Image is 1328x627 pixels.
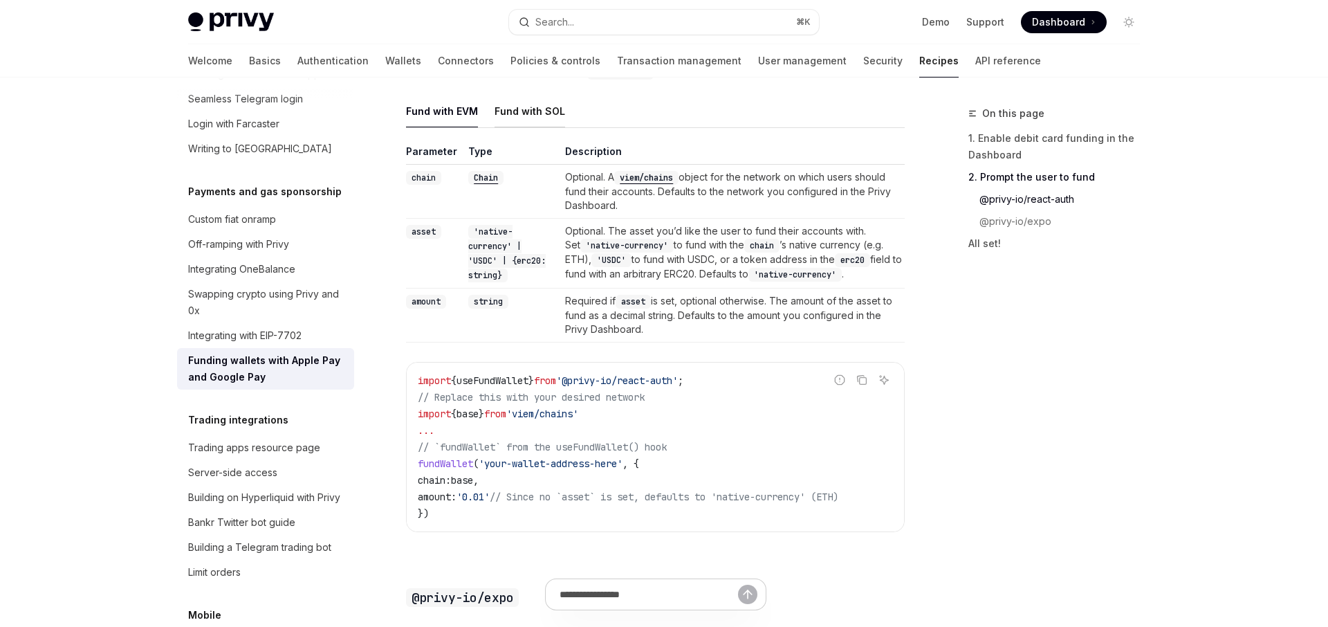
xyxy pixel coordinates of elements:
a: User management [758,44,847,78]
th: Description [560,145,905,165]
a: Security [863,44,903,78]
code: amount [406,295,446,309]
div: Building on Hyperliquid with Privy [188,489,340,506]
div: Integrating OneBalance [188,261,295,278]
div: Building a Telegram trading bot [188,539,331,556]
span: { [451,408,456,420]
span: // `fundWallet` from the useFundWallet() hook [418,441,667,453]
code: 'native-currency' | 'USDC' | {erc20: string} [468,225,546,282]
a: All set! [968,233,1151,255]
a: Demo [922,15,950,29]
h5: Payments and gas sponsorship [188,183,342,200]
th: Parameter [406,145,463,165]
span: } [479,408,484,420]
span: } [528,374,534,387]
a: Building on Hyperliquid with Privy [177,485,354,510]
button: Send message [738,585,757,604]
span: Dashboard [1032,15,1085,29]
span: from [534,374,556,387]
span: , [473,474,479,487]
a: Trading apps resource page [177,435,354,460]
a: API reference [975,44,1041,78]
input: Ask a question... [560,579,738,610]
a: Wallets [385,44,421,78]
div: Custom fiat onramp [188,211,276,228]
span: '@privy-io/react-auth' [556,374,678,387]
a: Chain [468,171,504,183]
span: base [451,474,473,487]
th: Type [463,145,560,165]
span: 'viem/chains' [506,408,578,420]
code: 'USDC' [591,253,631,267]
a: Custom fiat onramp [177,207,354,232]
td: Required if is set, optional otherwise. The amount of the asset to fund as a decimal string. Defa... [560,289,905,343]
code: chain [744,239,780,253]
a: Basics [249,44,281,78]
code: viem/chains [614,171,679,185]
a: Transaction management [617,44,741,78]
a: Welcome [188,44,232,78]
span: fundWallet [418,457,473,470]
a: 2. Prompt the user to fund [968,166,1151,188]
span: base [456,408,479,420]
td: Optional. A object for the network on which users should fund their accounts. Defaults to the net... [560,165,905,219]
span: // Since no `asset` is set, defaults to 'native-currency' (ETH) [490,491,838,503]
a: Building a Telegram trading bot [177,535,354,560]
a: Off-ramping with Privy [177,232,354,257]
span: amount: [418,491,456,503]
code: 'native-currency' [580,239,674,253]
a: viem/chains [614,171,679,183]
span: 'your-wallet-address-here' [479,457,622,470]
span: chain: [418,474,451,487]
button: Copy the contents from the code block [853,371,871,389]
span: ⌘ K [796,17,811,28]
a: @privy-io/react-auth [968,188,1151,210]
span: ... [418,424,434,437]
div: Login with Farcaster [188,116,279,132]
code: erc20 [835,253,870,267]
a: Policies & controls [510,44,600,78]
a: 1. Enable debit card funding in the Dashboard [968,127,1151,166]
code: chain [406,171,441,185]
code: string [468,295,508,309]
h5: Mobile [188,607,221,624]
div: Writing to [GEOGRAPHIC_DATA] [188,140,332,157]
code: asset [616,295,651,309]
div: Swapping crypto using Privy and 0x [188,286,346,319]
span: ( [473,457,479,470]
a: Funding wallets with Apple Pay and Google Pay [177,348,354,390]
div: Server-side access [188,464,277,481]
div: Limit orders [188,564,241,581]
a: Writing to [GEOGRAPHIC_DATA] [177,136,354,161]
div: Funding wallets with Apple Pay and Google Pay [188,352,346,385]
button: Report incorrect code [831,371,849,389]
a: Swapping crypto using Privy and 0x [177,282,354,323]
span: On this page [982,105,1044,122]
a: Support [966,15,1004,29]
span: }) [418,507,429,520]
img: light logo [188,12,274,32]
a: Dashboard [1021,11,1107,33]
a: Bankr Twitter bot guide [177,510,354,535]
a: Integrating OneBalance [177,257,354,282]
div: Trading apps resource page [188,439,320,456]
a: Integrating with EIP-7702 [177,323,354,348]
span: { [451,374,456,387]
div: Search... [535,14,574,30]
a: Connectors [438,44,494,78]
button: Ask AI [875,371,893,389]
a: Recipes [919,44,959,78]
div: Off-ramping with Privy [188,236,289,253]
span: '0.01' [456,491,490,503]
div: Fund with SOL [495,95,565,127]
a: Limit orders [177,560,354,585]
code: asset [406,225,441,239]
span: // Replace this with your desired network [418,391,645,403]
div: Fund with EVM [406,95,478,127]
td: Optional. The asset you’d like the user to fund their accounts with. Set to fund with the ’s nati... [560,219,905,289]
span: from [484,408,506,420]
div: Integrating with EIP-7702 [188,327,302,344]
a: Login with Farcaster [177,111,354,136]
code: Chain [468,171,504,185]
a: Authentication [297,44,369,78]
